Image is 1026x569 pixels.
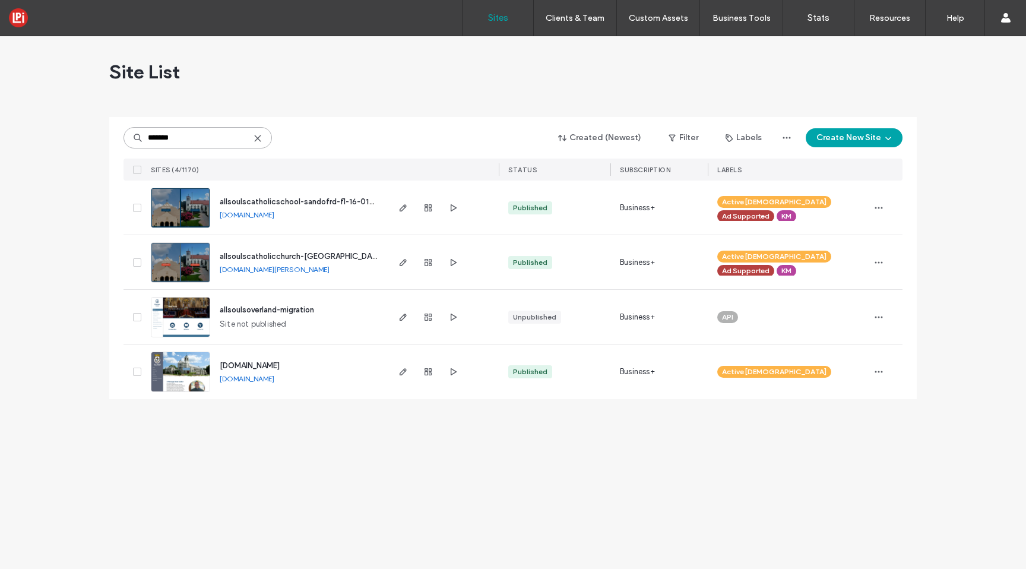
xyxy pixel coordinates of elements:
div: Published [513,257,547,268]
label: Clients & Team [546,13,604,23]
a: [DOMAIN_NAME][PERSON_NAME] [220,265,330,274]
button: Create New Site [806,128,902,147]
div: Published [513,203,547,213]
a: [DOMAIN_NAME] [220,210,274,219]
span: Help [27,8,52,19]
span: Site not published [220,318,287,330]
button: Created (Newest) [548,128,652,147]
a: allsoulsoverland-migration [220,305,314,314]
label: Sites [488,12,508,23]
span: Business+ [620,366,655,378]
span: Business+ [620,202,655,214]
label: Help [946,13,964,23]
span: Active [DEMOGRAPHIC_DATA] [722,366,826,377]
span: Site List [109,60,180,84]
span: Active [DEMOGRAPHIC_DATA] [722,197,826,207]
span: Active [DEMOGRAPHIC_DATA] [722,251,826,262]
span: Business+ [620,311,655,323]
label: Resources [869,13,910,23]
span: SUBSCRIPTION [620,166,670,174]
a: [DOMAIN_NAME] [220,361,280,370]
span: KM [781,211,791,222]
a: allsoulscatholicchurch-[GEOGRAPHIC_DATA]-fl-16-0197 [220,252,425,261]
label: Custom Assets [629,13,688,23]
span: Ad Supported [722,265,769,276]
div: Published [513,366,547,377]
span: API [722,312,733,323]
div: Unpublished [513,312,556,323]
label: Stats [807,12,829,23]
span: SITES (4/1170) [151,166,199,174]
span: Business+ [620,257,655,268]
a: [DOMAIN_NAME] [220,374,274,383]
span: Ad Supported [722,211,769,222]
span: KM [781,265,791,276]
span: STATUS [508,166,537,174]
span: LABELS [717,166,742,174]
label: Business Tools [712,13,771,23]
button: Labels [715,128,772,147]
button: Filter [657,128,710,147]
a: allsoulscatholicschool-sandofrd-fl-16-0197 [220,197,378,206]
